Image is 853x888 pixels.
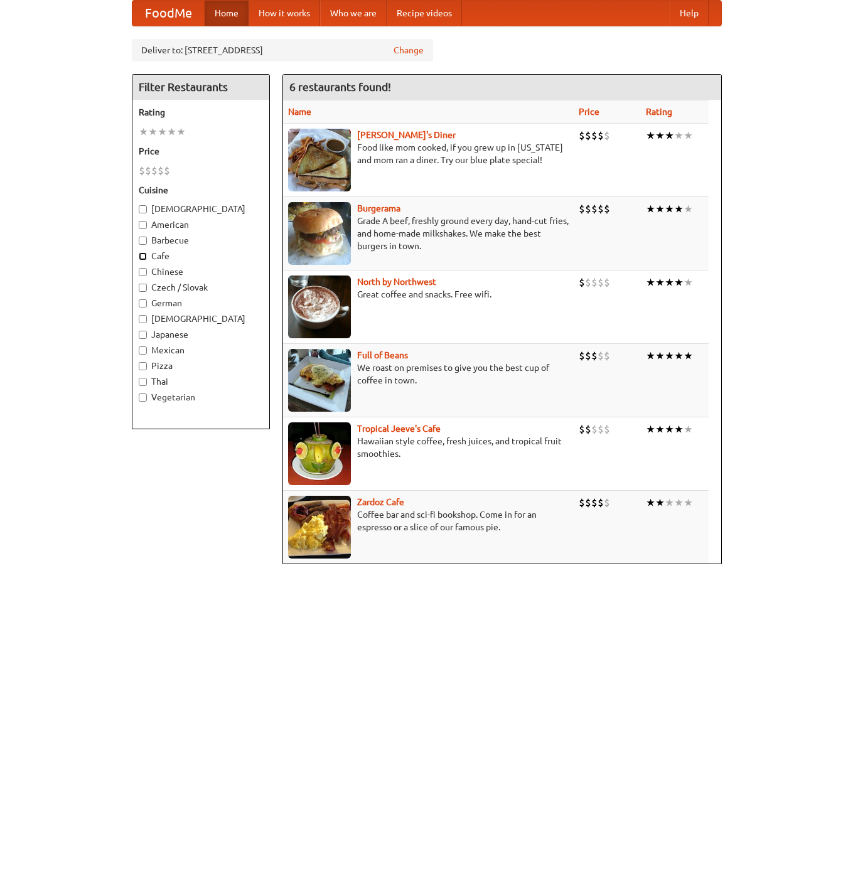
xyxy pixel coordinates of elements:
[665,129,674,142] li: ★
[655,349,665,363] li: ★
[320,1,387,26] a: Who we are
[665,496,674,510] li: ★
[158,125,167,139] li: ★
[288,275,351,338] img: north.jpg
[357,130,456,140] a: [PERSON_NAME]'s Diner
[357,497,404,507] a: Zardoz Cafe
[591,129,598,142] li: $
[164,164,170,178] li: $
[139,281,263,294] label: Czech / Slovak
[394,44,424,56] a: Change
[598,275,604,289] li: $
[151,164,158,178] li: $
[604,496,610,510] li: $
[148,125,158,139] li: ★
[145,164,151,178] li: $
[139,106,263,119] h5: Rating
[665,202,674,216] li: ★
[674,275,684,289] li: ★
[132,39,433,62] div: Deliver to: [STREET_ADDRESS]
[139,237,147,245] input: Barbecue
[139,125,148,139] li: ★
[387,1,462,26] a: Recipe videos
[139,375,263,388] label: Thai
[674,496,684,510] li: ★
[579,107,599,117] a: Price
[288,107,311,117] a: Name
[665,422,674,436] li: ★
[655,275,665,289] li: ★
[288,141,569,166] p: Food like mom cooked, if you grew up in [US_STATE] and mom ran a diner. Try our blue plate special!
[665,349,674,363] li: ★
[598,202,604,216] li: $
[139,393,147,402] input: Vegetarian
[591,349,598,363] li: $
[684,496,693,510] li: ★
[139,184,263,196] h5: Cuisine
[288,508,569,533] p: Coffee bar and sci-fi bookshop. Come in for an espresso or a slice of our famous pie.
[604,349,610,363] li: $
[655,496,665,510] li: ★
[655,129,665,142] li: ★
[139,328,263,341] label: Japanese
[288,435,569,460] p: Hawaiian style coffee, fresh juices, and tropical fruit smoothies.
[139,297,263,309] label: German
[139,265,263,278] label: Chinese
[646,275,655,289] li: ★
[132,1,205,26] a: FoodMe
[655,422,665,436] li: ★
[585,496,591,510] li: $
[579,349,585,363] li: $
[674,202,684,216] li: ★
[579,422,585,436] li: $
[357,203,400,213] a: Burgerama
[249,1,320,26] a: How it works
[167,125,176,139] li: ★
[139,284,147,292] input: Czech / Slovak
[646,496,655,510] li: ★
[591,422,598,436] li: $
[684,275,693,289] li: ★
[288,361,569,387] p: We roast on premises to give you the best cup of coffee in town.
[139,164,145,178] li: $
[598,349,604,363] li: $
[139,360,263,372] label: Pizza
[604,422,610,436] li: $
[139,391,263,404] label: Vegetarian
[288,422,351,485] img: jeeves.jpg
[139,378,147,386] input: Thai
[646,349,655,363] li: ★
[139,331,147,339] input: Japanese
[684,349,693,363] li: ★
[139,315,147,323] input: [DEMOGRAPHIC_DATA]
[357,424,441,434] a: Tropical Jeeve's Cafe
[357,350,408,360] a: Full of Beans
[139,299,147,308] input: German
[591,496,598,510] li: $
[139,313,263,325] label: [DEMOGRAPHIC_DATA]
[139,145,263,158] h5: Price
[139,252,147,260] input: Cafe
[598,129,604,142] li: $
[684,202,693,216] li: ★
[598,496,604,510] li: $
[585,202,591,216] li: $
[357,277,436,287] a: North by Northwest
[139,362,147,370] input: Pizza
[579,129,585,142] li: $
[288,349,351,412] img: beans.jpg
[139,221,147,229] input: American
[579,202,585,216] li: $
[604,275,610,289] li: $
[585,275,591,289] li: $
[598,422,604,436] li: $
[585,422,591,436] li: $
[176,125,186,139] li: ★
[674,422,684,436] li: ★
[591,202,598,216] li: $
[579,275,585,289] li: $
